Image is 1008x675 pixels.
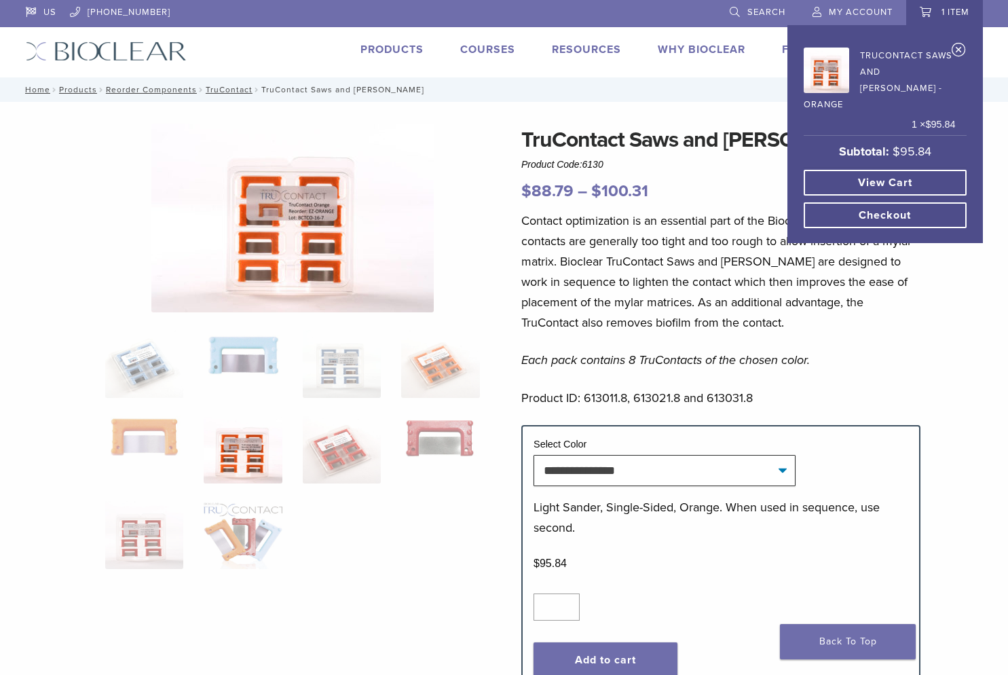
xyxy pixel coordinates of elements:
a: Back To Top [780,624,916,659]
span: / [50,86,59,93]
span: $ [534,558,540,569]
a: TruContact Saws and [PERSON_NAME] - Orange [804,43,956,113]
a: Reorder Components [106,85,197,94]
h1: TruContact Saws and [PERSON_NAME] [521,124,920,156]
img: Bioclear [26,41,187,61]
label: Select Color [534,439,586,450]
img: TruContact Saws and Sanders - Image 6 [151,124,434,312]
span: Search [747,7,785,18]
p: Light Sander, Single-Sided, Orange. When used in sequence, use second. [534,497,908,538]
a: Remove TruContact Saws and Sanders - Orange from cart [952,42,966,62]
span: / [253,86,261,93]
img: TruContact-Blue-2-324x324.jpg [105,330,183,398]
img: TruContact Saws and Sanders - Image 2 [204,330,282,378]
p: Product ID: 613011.8, 613021.8 and 613031.8 [521,388,920,408]
em: Each pack contains 8 TruContacts of the chosen color. [521,352,810,367]
img: TruContact Saws and Sanders - Image 3 [303,330,381,398]
span: 1 item [941,7,969,18]
nav: TruContact Saws and [PERSON_NAME] [16,77,993,102]
span: / [97,86,106,93]
a: Courses [460,43,515,56]
strong: Subtotal: [839,144,889,159]
span: $ [591,181,601,201]
bdi: 88.79 [521,181,574,201]
bdi: 100.31 [591,181,648,201]
span: 1 × [912,117,955,132]
a: Checkout [804,202,967,228]
a: Find A Doctor [782,43,872,56]
img: TruContact Saws and Sanders - Image 7 [303,416,381,484]
span: 6130 [582,159,603,170]
a: View cart [804,170,967,196]
img: TruContact Saws and Sanders - Image 8 [401,416,479,461]
a: Products [360,43,424,56]
p: Contact optimization is an essential part of the Bioclear Method. Natural contacts are generally ... [521,211,920,333]
span: $ [893,144,900,159]
img: TruContact Saws and Sanders - Image 6 [204,416,282,484]
bdi: 95.84 [534,558,567,569]
img: TruContact Saws and Sanders - Image 9 [105,501,183,569]
a: Resources [552,43,621,56]
span: My Account [829,7,893,18]
img: TruContact Saws and Sanders - Image 5 [105,416,183,458]
span: $ [925,119,931,130]
span: $ [521,181,531,201]
a: Why Bioclear [658,43,745,56]
img: TruContact Saws and Sanders - Image 4 [401,330,479,398]
img: TruContact Saws and Sanders - Orange [804,48,849,93]
a: Home [21,85,50,94]
a: Products [59,85,97,94]
img: TruContact Saws and Sanders - Image 10 [204,501,282,569]
span: – [578,181,587,201]
bdi: 95.84 [925,119,955,130]
a: TruContact [206,85,253,94]
span: Product Code: [521,159,603,170]
bdi: 95.84 [893,144,931,159]
span: / [197,86,206,93]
